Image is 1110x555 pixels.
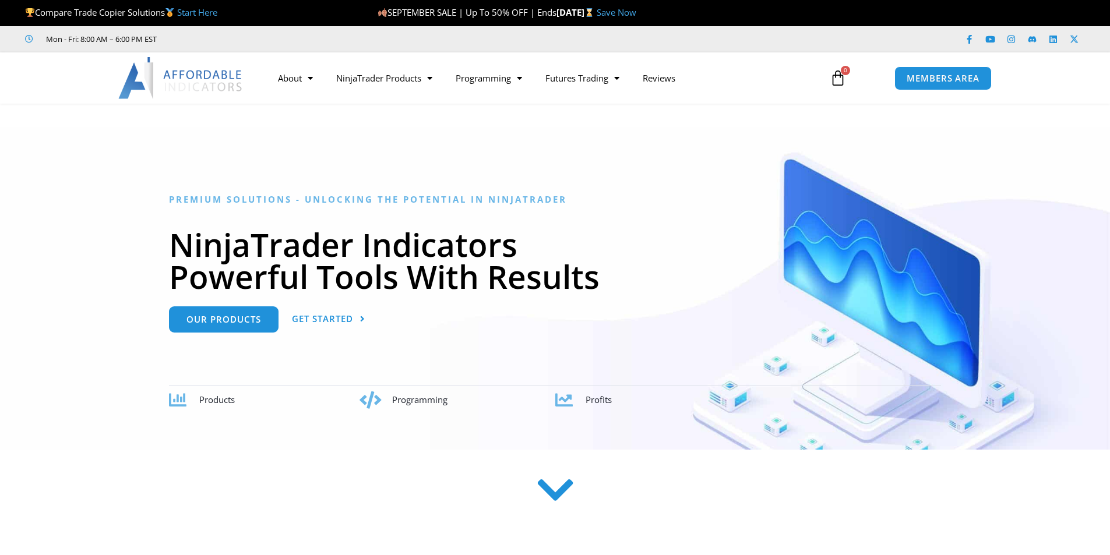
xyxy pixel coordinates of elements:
a: Save Now [597,6,636,18]
a: Our Products [169,306,279,333]
span: Get Started [292,314,353,323]
img: 🍂 [378,8,387,17]
span: Our Products [186,315,261,324]
span: Programming [392,394,447,405]
span: Products [199,394,235,405]
nav: Menu [266,65,816,91]
span: SEPTEMBER SALE | Up To 50% OFF | Ends [378,6,556,18]
span: Compare Trade Copier Solutions [25,6,217,18]
a: NinjaTrader Products [325,65,444,91]
img: LogoAI | Affordable Indicators – NinjaTrader [118,57,244,99]
iframe: Customer reviews powered by Trustpilot [173,33,348,45]
a: Programming [444,65,534,91]
img: 🏆 [26,8,34,17]
span: Profits [586,394,612,405]
span: 0 [841,66,850,75]
h6: Premium Solutions - Unlocking the Potential in NinjaTrader [169,194,941,205]
span: Mon - Fri: 8:00 AM – 6:00 PM EST [43,32,157,46]
a: Get Started [292,306,365,333]
a: 0 [812,61,864,95]
a: Futures Trading [534,65,631,91]
a: Reviews [631,65,687,91]
h1: NinjaTrader Indicators Powerful Tools With Results [169,228,941,292]
a: About [266,65,325,91]
img: 🥇 [165,8,174,17]
a: Start Here [177,6,217,18]
span: MEMBERS AREA [907,74,979,83]
img: ⌛ [585,8,594,17]
strong: [DATE] [556,6,597,18]
a: MEMBERS AREA [894,66,992,90]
